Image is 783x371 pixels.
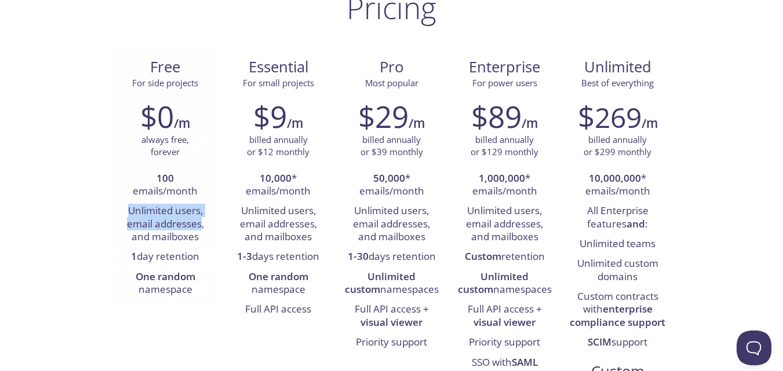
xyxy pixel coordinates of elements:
[465,249,501,263] strong: Custom
[118,57,213,77] span: Free
[584,57,651,77] span: Unlimited
[595,98,642,136] span: 269
[471,99,522,134] h2: $89
[136,270,195,283] strong: One random
[249,270,308,283] strong: One random
[118,201,213,247] li: Unlimited users, email addresses, and mailboxes
[570,302,665,328] strong: enterprise compliance support
[457,201,552,247] li: Unlimited users, email addresses, and mailboxes
[360,315,423,329] strong: visual viewer
[360,134,423,159] p: billed annually or $39 monthly
[231,247,326,267] li: days retention
[260,171,292,185] strong: 10,000
[231,201,326,247] li: Unlimited users, email addresses, and mailboxes
[344,247,439,267] li: days retention
[118,247,213,267] li: day retention
[570,287,665,333] li: Custom contracts with
[348,249,369,263] strong: 1-30
[457,169,552,202] li: * emails/month
[247,134,309,159] p: billed annually or $12 monthly
[344,57,439,77] span: Pro
[457,333,552,352] li: Priority support
[474,315,536,329] strong: visual viewer
[118,267,213,300] li: namespace
[457,57,552,77] span: Enterprise
[589,171,641,185] strong: 10,000,000
[231,169,326,202] li: * emails/month
[174,113,190,133] h6: /m
[570,254,665,287] li: Unlimited custom domains
[457,247,552,267] li: retention
[243,77,314,89] span: For small projects
[409,113,425,133] h6: /m
[156,171,174,185] strong: 100
[627,217,645,230] strong: and
[458,270,529,296] strong: Unlimited custom
[584,134,651,159] p: billed annually or $299 monthly
[140,99,174,134] h2: $0
[118,169,213,202] li: emails/month
[570,169,665,202] li: * emails/month
[344,201,439,247] li: Unlimited users, email addresses, and mailboxes
[581,77,654,89] span: Best of everything
[365,77,418,89] span: Most popular
[479,171,525,185] strong: 1,000,000
[457,267,552,300] li: namespaces
[344,267,439,300] li: namespaces
[287,113,303,133] h6: /m
[253,99,287,134] h2: $9
[471,134,538,159] p: billed annually or $129 monthly
[237,249,252,263] strong: 1-3
[344,333,439,352] li: Priority support
[522,113,538,133] h6: /m
[231,300,326,319] li: Full API access
[344,300,439,333] li: Full API access +
[358,99,409,134] h2: $29
[472,77,537,89] span: For power users
[231,57,326,77] span: Essential
[588,335,611,348] strong: SCIM
[141,134,189,159] p: always free, forever
[457,300,552,333] li: Full API access +
[570,234,665,254] li: Unlimited teams
[737,330,771,365] iframe: Help Scout Beacon - Open
[131,249,137,263] strong: 1
[345,270,416,296] strong: Unlimited custom
[570,333,665,352] li: support
[578,99,642,134] h2: $
[642,113,658,133] h6: /m
[132,77,198,89] span: For side projects
[231,267,326,300] li: namespace
[344,169,439,202] li: * emails/month
[570,201,665,234] li: All Enterprise features :
[373,171,405,185] strong: 50,000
